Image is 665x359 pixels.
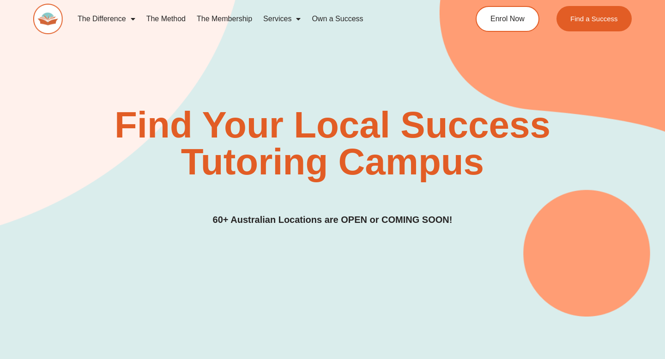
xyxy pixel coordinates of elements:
span: Find a Success [570,15,618,22]
h3: 60+ Australian Locations are OPEN or COMING SOON! [213,213,453,227]
a: Own a Success [306,8,369,30]
a: Find a Success [556,6,632,31]
a: The Difference [72,8,141,30]
a: Enrol Now [476,6,539,32]
h2: Find Your Local Success Tutoring Campus [96,107,569,180]
a: Services [258,8,306,30]
a: The Membership [191,8,258,30]
nav: Menu [72,8,441,30]
a: The Method [141,8,191,30]
span: Enrol Now [490,15,525,23]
